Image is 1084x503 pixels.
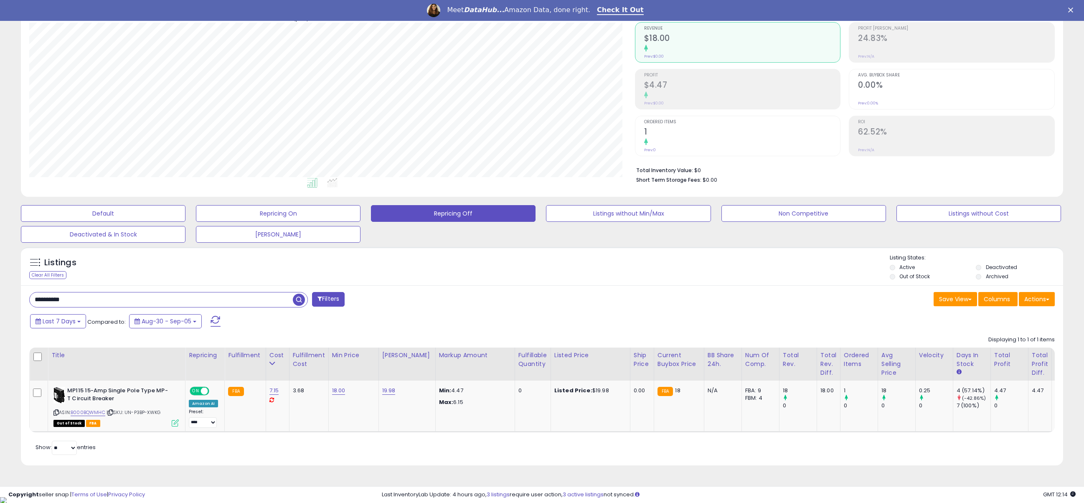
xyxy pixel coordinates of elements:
[439,387,508,394] p: 4.47
[858,26,1054,31] span: Profit [PERSON_NAME]
[439,398,454,406] strong: Max:
[71,490,107,498] a: Terms of Use
[269,351,286,360] div: Cost
[957,402,990,409] div: 7 (100%)
[43,317,76,325] span: Last 7 Days
[675,386,680,394] span: 18
[1019,292,1055,306] button: Actions
[228,351,262,360] div: Fulfillment
[269,386,279,395] a: 7.15
[30,314,86,328] button: Last 7 Days
[644,26,840,31] span: Revenue
[447,6,590,14] div: Meet Amazon Data, done right.
[962,395,986,401] small: (-42.86%)
[644,73,840,78] span: Profit
[228,387,244,396] small: FBA
[984,295,1010,303] span: Columns
[783,351,813,368] div: Total Rev.
[1032,351,1048,377] div: Total Profit Diff.
[190,388,201,395] span: ON
[644,80,840,91] h2: $4.47
[293,351,325,368] div: Fulfillment Cost
[634,387,647,394] div: 0.00
[53,387,179,426] div: ASIN:
[858,54,874,59] small: Prev: N/A
[858,147,874,152] small: Prev: N/A
[957,387,990,394] div: 4 (57.14%)
[597,6,644,15] a: Check It Out
[644,54,664,59] small: Prev: $0.00
[563,490,604,498] a: 3 active listings
[439,351,511,360] div: Markup Amount
[293,387,322,394] div: 3.68
[439,386,452,394] strong: Min:
[21,205,185,222] button: Default
[783,402,817,409] div: 0
[881,402,915,409] div: 0
[189,351,221,360] div: Repricing
[108,490,145,498] a: Privacy Policy
[919,351,949,360] div: Velocity
[332,351,375,360] div: Min Price
[890,254,1063,262] p: Listing States:
[67,387,169,404] b: MP115 15-Amp Single Pole Type MP-T Circuit Breaker
[899,264,915,271] label: Active
[1043,490,1076,498] span: 2025-09-13 12:14 GMT
[53,420,85,427] span: All listings that are currently out of stock and unavailable for purchase on Amazon
[644,127,840,138] h2: 1
[518,351,547,368] div: Fulfillable Quantity
[783,387,817,394] div: 18
[658,387,673,396] small: FBA
[978,292,1018,306] button: Columns
[29,271,66,279] div: Clear All Filters
[189,400,218,407] div: Amazon AI
[934,292,977,306] button: Save View
[708,351,738,368] div: BB Share 24h.
[51,351,182,360] div: Title
[312,292,345,307] button: Filters
[382,386,396,395] a: 19.98
[439,399,508,406] p: 6.15
[87,318,126,326] span: Compared to:
[554,386,592,394] b: Listed Price:
[107,409,160,416] span: | SKU: UN-P3BP-XWKG
[745,387,773,394] div: FBA: 9
[644,101,664,106] small: Prev: $0.00
[636,176,701,183] b: Short Term Storage Fees:
[658,351,701,368] div: Current Buybox Price
[899,273,930,280] label: Out of Stock
[554,351,627,360] div: Listed Price
[881,351,912,377] div: Avg Selling Price
[881,387,915,394] div: 18
[189,409,218,428] div: Preset:
[546,205,711,222] button: Listings without Min/Max
[896,205,1061,222] button: Listings without Cost
[71,409,105,416] a: B000BQWMHC
[858,80,1054,91] h2: 0.00%
[994,402,1028,409] div: 0
[745,351,776,368] div: Num of Comp.
[644,33,840,45] h2: $18.00
[1068,8,1076,13] div: Close
[919,387,953,394] div: 0.25
[554,387,624,394] div: $19.98
[919,402,953,409] div: 0
[721,205,886,222] button: Non Competitive
[844,402,878,409] div: 0
[858,127,1054,138] h2: 62.52%
[196,226,360,243] button: [PERSON_NAME]
[36,443,96,451] span: Show: entries
[988,336,1055,344] div: Displaying 1 to 1 of 1 items
[636,167,693,174] b: Total Inventory Value:
[858,73,1054,78] span: Avg. Buybox Share
[487,490,510,498] a: 3 listings
[957,368,962,376] small: Days In Stock.
[44,257,76,269] h5: Listings
[844,351,874,368] div: Ordered Items
[820,351,837,377] div: Total Rev. Diff.
[820,387,834,394] div: 18.00
[634,351,650,368] div: Ship Price
[208,388,221,395] span: OFF
[464,6,504,14] i: DataHub...
[129,314,202,328] button: Aug-30 - Sep-05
